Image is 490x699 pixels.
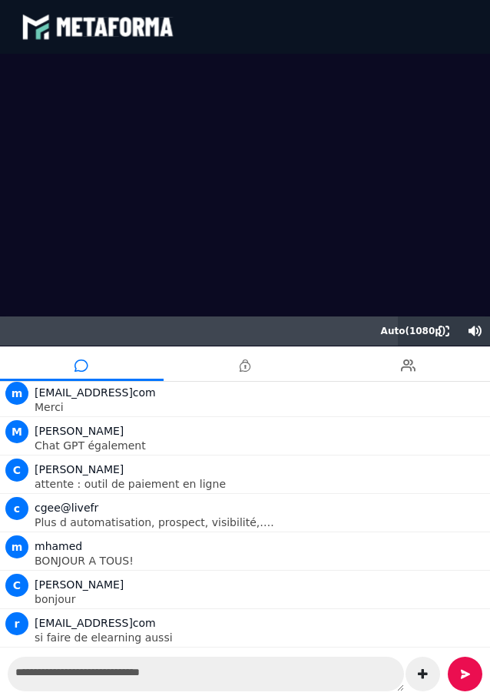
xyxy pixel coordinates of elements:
span: [EMAIL_ADDRESS]com [35,617,156,629]
span: [PERSON_NAME] [35,463,124,475]
span: C [5,574,28,597]
span: Auto ( 1080 p) [381,326,446,336]
p: BONJOUR A TOUS! [35,555,486,566]
p: Chat GPT également [35,440,486,451]
span: mhamed [35,540,82,552]
span: C [5,459,28,482]
span: c [5,497,28,520]
span: cgee@livefr [35,502,98,514]
span: M [5,420,28,443]
p: si faire de elearning aussi [35,632,486,643]
span: m [5,382,28,405]
button: Auto(1080p) [378,316,449,346]
span: [EMAIL_ADDRESS]com [35,386,156,399]
span: [PERSON_NAME] [35,425,124,437]
span: m [5,535,28,558]
span: [PERSON_NAME] [35,578,124,591]
p: Plus d automatisation, prospect, visibilité,…. [35,517,486,528]
span: r [5,612,28,635]
p: Merci [35,402,486,412]
p: bonjour [35,594,486,605]
p: attente : outil de paiement en ligne [35,479,486,489]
